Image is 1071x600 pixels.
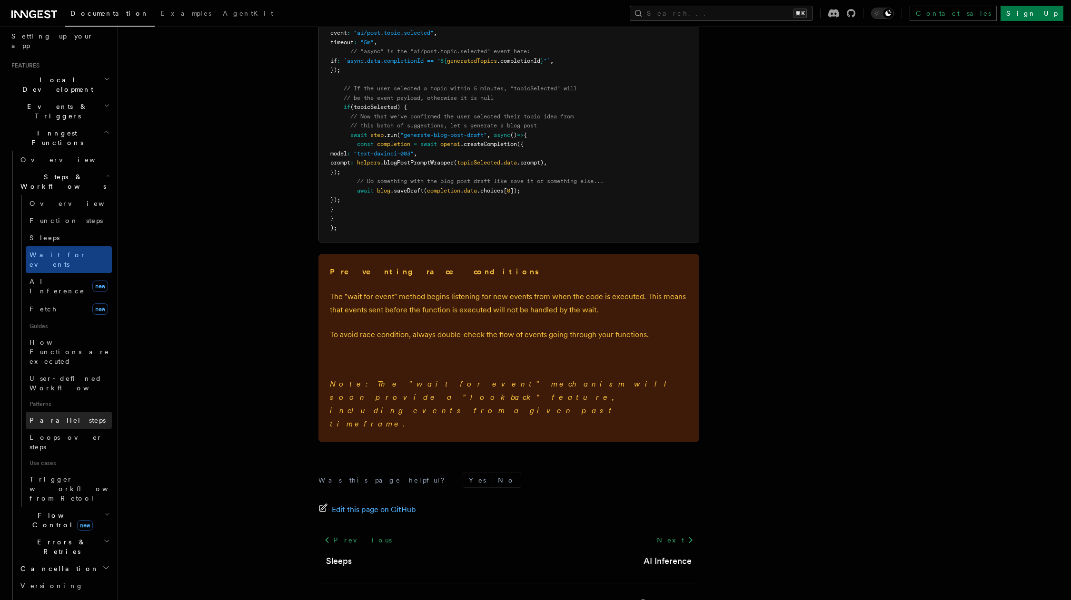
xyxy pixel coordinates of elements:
[357,178,604,184] span: // Do something with the blog post draft like save it or something else...
[26,455,112,471] span: Use cases
[447,58,497,64] span: generatedTopics
[17,151,112,168] a: Overview
[463,473,492,487] button: Yes
[651,532,699,549] a: Next
[26,397,112,412] span: Patterns
[454,159,457,166] span: (
[26,229,112,246] a: Sleeps
[544,159,547,166] span: ,
[354,150,414,157] span: "text-davinci-003"
[330,379,674,428] em: Note: The "wait for event" mechanism will soon provide a "lookback" feature, including events fro...
[397,132,400,138] span: (
[8,128,103,147] span: Inngest Functions
[8,28,112,54] a: Setting up your app
[65,3,155,27] a: Documentation
[330,206,334,213] span: }
[354,39,357,46] span: :
[504,159,517,166] span: data
[350,122,537,129] span: // this batch of suggestions, let's generate a blog post
[510,187,520,194] span: ]);
[30,339,109,365] span: How Functions are executed
[8,75,104,94] span: Local Development
[17,511,105,530] span: Flow Control
[11,32,93,49] span: Setting up your app
[350,104,407,110] span: (topicSelected) {
[26,471,112,507] a: Trigger workflows from Retool
[26,246,112,273] a: Wait for events
[370,132,384,138] span: step
[871,8,894,19] button: Toggle dark mode
[330,328,688,341] p: To avoid race condition, always double-check the flow of events going through your functions.
[26,300,112,319] a: Fetchnew
[440,58,447,64] span: ${
[8,62,40,69] span: Features
[17,577,112,594] a: Versioning
[330,39,354,46] span: timeout
[30,251,86,268] span: Wait for events
[507,187,510,194] span: 0
[330,169,340,175] span: });
[92,303,108,315] span: new
[344,95,494,101] span: // be the event payload, otherwise it is null
[374,39,377,46] span: ,
[223,10,273,17] span: AgentKit
[17,507,112,533] button: Flow Controlnew
[26,334,112,370] a: How Functions are executed
[414,141,417,147] span: =
[8,98,112,125] button: Events & Triggers
[517,132,524,138] span: =>
[17,168,112,195] button: Steps & Workflows
[357,141,374,147] span: const
[30,200,128,207] span: Overview
[332,503,416,516] span: Edit this page on GitHub
[77,520,93,531] span: new
[26,273,112,300] a: AI Inferencenew
[17,537,103,556] span: Errors & Retries
[17,560,112,577] button: Cancellation
[318,475,451,485] p: Was this page helpful?
[326,554,352,568] a: Sleeps
[26,195,112,212] a: Overview
[26,429,112,455] a: Loops over steps
[330,29,347,36] span: event
[30,416,106,424] span: Parallel steps
[1001,6,1063,21] a: Sign Up
[357,159,380,166] span: helpers
[30,278,85,295] span: AI Inference
[492,473,521,487] button: No
[17,195,112,507] div: Steps & Workflows
[347,29,350,36] span: :
[344,58,440,64] span: `async.data.completionId == "
[330,150,347,157] span: model
[26,370,112,397] a: User-defined Workflows
[424,187,427,194] span: (
[464,187,477,194] span: data
[494,132,510,138] span: async
[8,102,104,121] span: Events & Triggers
[318,503,416,516] a: Edit this page on GitHub
[384,132,397,138] span: .run
[8,125,112,151] button: Inngest Functions
[330,196,340,203] span: });
[350,48,530,55] span: // "async" is the "ai/post.topic.selected" event here:
[460,141,517,147] span: .createCompletion
[30,217,103,224] span: Function steps
[540,58,544,64] span: }
[330,215,334,222] span: }
[380,159,454,166] span: .blogPostPromptWrapper
[414,150,417,157] span: ,
[350,132,367,138] span: await
[160,10,211,17] span: Examples
[360,39,374,46] span: "5m"
[500,159,504,166] span: .
[344,85,577,92] span: // If the user selected a topic within 5 minutes, "topicSelected" will
[92,281,108,292] span: new
[457,159,500,166] span: topicSelected
[420,141,437,147] span: await
[26,319,112,334] span: Guides
[377,141,410,147] span: completion
[434,29,437,36] span: ,
[26,412,112,429] a: Parallel steps
[330,290,688,317] p: The "wait for event" method begins listening for new events from when the code is executed. This ...
[350,113,574,120] span: // Now that we've confirmed the user selected their topic idea from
